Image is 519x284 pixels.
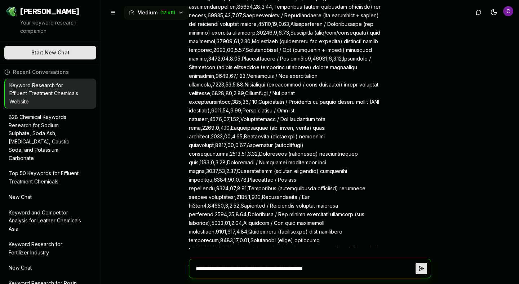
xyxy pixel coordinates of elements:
p: Your keyword research companion [20,19,95,35]
p: New Chat [9,193,82,201]
p: Top 50 Keywords for Effluent Treatment Chemicals [9,169,82,186]
button: Open user button [503,6,513,16]
button: Keyword Research for Effluent Treatment Chemicals Website [5,79,96,109]
button: New Chat [4,261,96,275]
span: [PERSON_NAME] [20,6,79,17]
span: Recent Conversations [13,68,69,76]
button: B2B Chemical Keywords Research for Sodium Sulphate, Soda Ash, [MEDICAL_DATA], Caustic Soda, and P... [4,110,96,165]
p: Keyword Research for Fertilizer Industry [9,240,82,257]
button: New Chat [4,190,96,204]
button: Top 50 Keywords for Effluent Treatment Chemicals [4,167,96,189]
button: Keyword and Competitor Analysis for Leather Chemicals Asia [4,206,96,236]
button: Keyword Research for Fertilizer Industry [4,238,96,260]
span: Medium [137,9,158,16]
button: Medium(17left) [124,6,188,19]
span: ( 17 left) [160,10,175,15]
button: Start New Chat [4,46,96,59]
p: Keyword Research for Effluent Treatment Chemicals Website [9,81,82,106]
img: Chemtrade Asia Administrator [503,6,513,16]
p: New Chat [9,264,82,272]
p: Keyword and Competitor Analysis for Leather Chemicals Asia [9,209,82,233]
span: Start New Chat [31,49,70,56]
img: Jello SEO Logo [6,6,17,17]
p: B2B Chemical Keywords Research for Sodium Sulphate, Soda Ash, [MEDICAL_DATA], Caustic Soda, and P... [9,113,82,163]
